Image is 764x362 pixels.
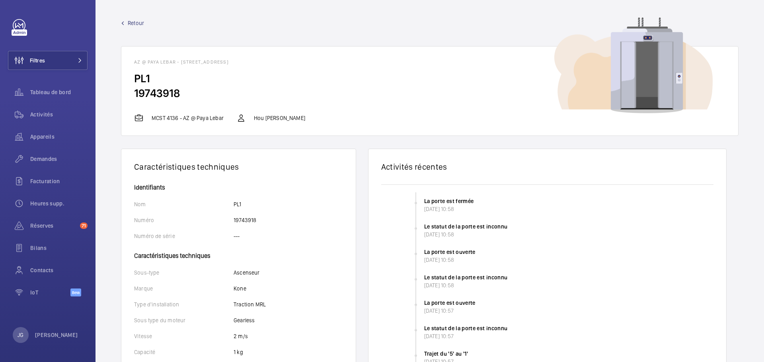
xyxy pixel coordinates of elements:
[80,223,88,229] span: 71
[424,197,715,205] div: La porte est fermée
[234,216,256,224] p: 19743918
[234,200,242,208] p: PL1
[30,288,70,296] span: IoT
[30,133,88,141] span: Appareils
[424,281,715,289] div: [DATE] 10:58
[234,316,255,324] p: Gearless
[134,86,725,101] h2: 19743918
[30,110,88,118] span: Activités
[234,348,243,356] p: 1 kg
[424,324,715,332] div: Le statut de la porte est inconnu
[424,223,715,230] div: Le statut de la porte est inconnu
[554,17,713,114] img: device image
[30,244,88,252] span: Bilans
[134,316,234,324] p: Sous type du moteur
[254,114,305,122] p: Hou [PERSON_NAME]
[134,59,725,65] h1: AZ @ Paya Lebar - [STREET_ADDRESS]
[134,71,725,86] h2: PL1
[134,285,234,292] p: Marque
[18,331,23,339] p: JG
[30,177,88,185] span: Facturation
[234,232,240,240] p: ---
[424,248,715,256] div: La porte est ouverte
[30,56,45,64] span: Filtres
[234,300,266,308] p: Traction MRL
[134,216,234,224] p: Numéro
[30,155,88,163] span: Demandes
[134,248,343,259] h4: Caractéristiques techniques
[134,200,234,208] p: Nom
[134,184,343,191] h4: Identifiants
[234,269,260,277] p: Ascenseur
[424,230,715,238] div: [DATE] 10:58
[30,88,88,96] span: Tableau de bord
[8,51,88,70] button: Filtres
[134,348,234,356] p: Capacité
[134,232,234,240] p: Numéro de série
[424,205,715,213] div: [DATE] 10:58
[234,332,248,340] p: 2 m/s
[30,222,77,230] span: Réserves
[424,256,715,264] div: [DATE] 10:58
[134,162,343,172] h1: Caractéristiques techniques
[424,332,715,340] div: [DATE] 10:57
[134,300,234,308] p: Type d'installation
[134,332,234,340] p: Vitesse
[424,299,715,307] div: La porte est ouverte
[128,19,144,27] span: Retour
[30,266,88,274] span: Contacts
[152,114,224,122] p: MCST 4136 - AZ @ Paya Lebar
[424,273,715,281] div: Le statut de la porte est inconnu
[424,350,715,358] div: Trajet du '5' au '1'
[381,162,713,172] h2: Activités récentes
[70,288,81,296] span: Beta
[234,285,246,292] p: Kone
[30,199,88,207] span: Heures supp.
[134,269,234,277] p: Sous-type
[35,331,78,339] p: [PERSON_NAME]
[424,307,715,315] div: [DATE] 10:57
